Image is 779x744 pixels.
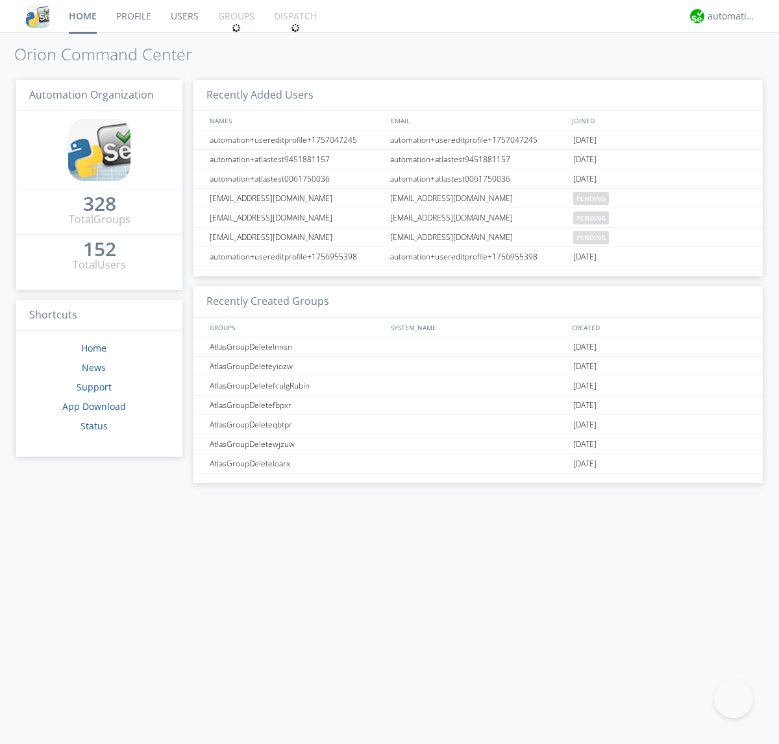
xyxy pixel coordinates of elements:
[206,169,386,188] div: automation+atlastest0061750036
[206,130,386,149] div: automation+usereditprofile+1757047245
[193,208,763,228] a: [EMAIL_ADDRESS][DOMAIN_NAME][EMAIL_ADDRESS][DOMAIN_NAME]pending
[206,111,384,130] div: NAMES
[206,454,386,473] div: AtlasGroupDeleteloarx
[206,150,386,169] div: automation+atlastest9451881157
[193,150,763,169] a: automation+atlastest9451881157automation+atlastest9451881157[DATE]
[69,212,130,227] div: Total Groups
[291,23,300,32] img: spin.svg
[573,192,609,205] span: pending
[83,243,116,256] div: 152
[193,357,763,376] a: AtlasGroupDeleteyiozw[DATE]
[193,376,763,396] a: AtlasGroupDeletefculgRubin[DATE]
[206,396,386,414] div: AtlasGroupDeletefbpxr
[193,130,763,150] a: automation+usereditprofile+1757047245automation+usereditprofile+1757047245[DATE]
[232,23,241,32] img: spin.svg
[388,111,569,130] div: EMAIL
[193,435,763,454] a: AtlasGroupDeletewjzuw[DATE]
[387,228,570,246] div: [EMAIL_ADDRESS][DOMAIN_NAME]
[83,197,116,210] div: 328
[206,228,386,246] div: [EMAIL_ADDRESS][DOMAIN_NAME]
[206,318,384,337] div: GROUPS
[193,337,763,357] a: AtlasGroupDeletelnnsn[DATE]
[193,454,763,474] a: AtlasGroupDeleteloarx[DATE]
[387,150,570,169] div: automation+atlastest9451881157
[573,211,609,224] span: pending
[573,454,597,474] span: [DATE]
[82,361,106,374] a: News
[573,415,597,435] span: [DATE]
[206,357,386,376] div: AtlasGroupDeleteyiozw
[573,337,597,357] span: [DATE]
[68,119,130,181] img: cddb5a64eb264b2086981ab96f4c1ba7
[26,5,49,28] img: cddb5a64eb264b2086981ab96f4c1ba7
[16,300,182,331] h3: Shortcuts
[387,189,570,208] div: [EMAIL_ADDRESS][DOMAIN_NAME]
[708,10,756,23] div: automation+atlas
[193,415,763,435] a: AtlasGroupDeleteqbtpr[DATE]
[62,400,126,413] a: App Download
[193,286,763,318] h3: Recently Created Groups
[690,9,704,23] img: d2d01cd9b4174d08988066c6d424eccd
[714,679,753,718] iframe: Toggle Customer Support
[387,130,570,149] div: automation+usereditprofile+1757047245
[573,396,597,415] span: [DATE]
[83,197,116,212] a: 328
[387,169,570,188] div: automation+atlastest0061750036
[573,376,597,396] span: [DATE]
[83,243,116,258] a: 152
[206,189,386,208] div: [EMAIL_ADDRESS][DOMAIN_NAME]
[206,435,386,453] div: AtlasGroupDeletewjzuw
[193,169,763,189] a: automation+atlastest0061750036automation+atlastest0061750036[DATE]
[77,381,112,393] a: Support
[573,130,597,150] span: [DATE]
[193,80,763,112] h3: Recently Added Users
[29,88,154,102] span: Automation Organization
[573,247,597,267] span: [DATE]
[573,169,597,189] span: [DATE]
[206,376,386,395] div: AtlasGroupDeletefculgRubin
[573,231,609,244] span: pending
[81,342,106,354] a: Home
[387,208,570,227] div: [EMAIL_ADDRESS][DOMAIN_NAME]
[573,435,597,454] span: [DATE]
[387,247,570,266] div: automation+usereditprofile+1756955398
[206,337,386,356] div: AtlasGroupDeletelnnsn
[193,189,763,208] a: [EMAIL_ADDRESS][DOMAIN_NAME][EMAIL_ADDRESS][DOMAIN_NAME]pending
[206,247,386,266] div: automation+usereditprofile+1756955398
[193,396,763,415] a: AtlasGroupDeletefbpxr[DATE]
[388,318,569,337] div: SYSTEM_NAME
[193,247,763,267] a: automation+usereditprofile+1756955398automation+usereditprofile+1756955398[DATE]
[569,318,750,337] div: CREATED
[206,208,386,227] div: [EMAIL_ADDRESS][DOMAIN_NAME]
[193,228,763,247] a: [EMAIL_ADDRESS][DOMAIN_NAME][EMAIL_ADDRESS][DOMAIN_NAME]pending
[573,150,597,169] span: [DATE]
[73,258,126,272] div: Total Users
[569,111,750,130] div: JOINED
[573,357,597,376] span: [DATE]
[80,420,108,432] a: Status
[206,415,386,434] div: AtlasGroupDeleteqbtpr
